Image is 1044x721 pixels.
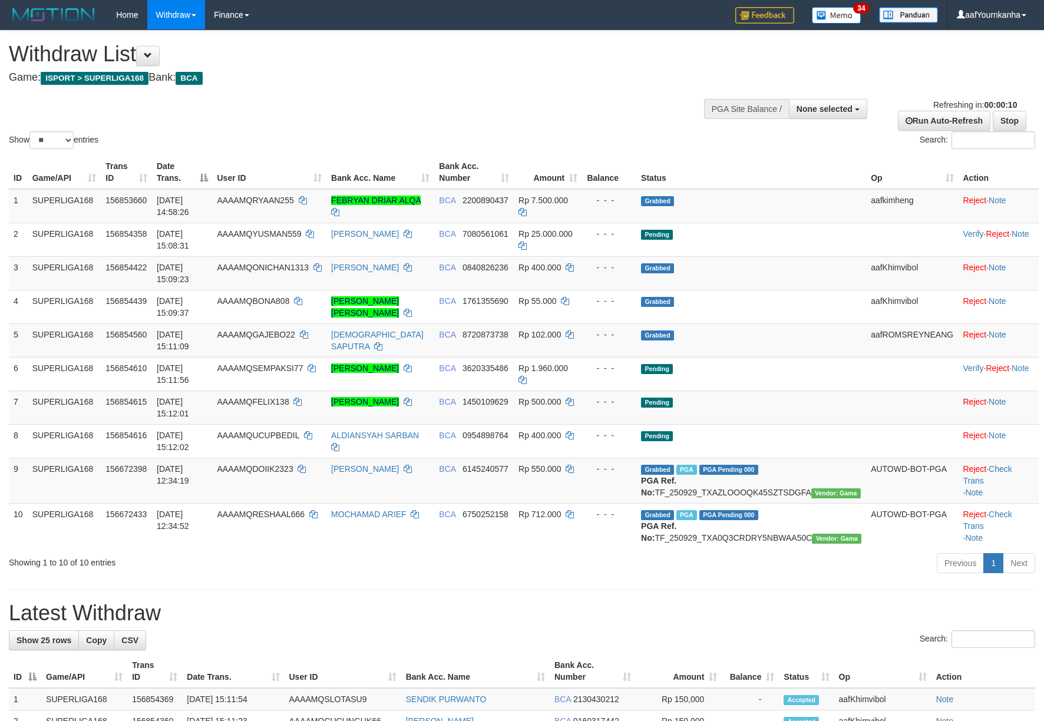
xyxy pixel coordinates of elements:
b: PGA Ref. No: [641,476,676,497]
td: 1 [9,688,41,710]
div: - - - [587,429,632,441]
span: Grabbed [641,465,674,475]
td: · [959,424,1039,458]
a: [PERSON_NAME] [331,464,399,474]
td: 6 [9,357,28,391]
span: ISPORT > SUPERLIGA168 [41,72,148,85]
span: 156854439 [105,296,147,306]
td: 156854369 [127,688,182,710]
span: 156854422 [105,263,147,272]
span: Rp 55.000 [518,296,557,306]
td: SUPERLIGA168 [28,189,101,223]
span: AAAAMQRESHAAL666 [217,510,305,519]
a: Previous [937,553,984,573]
a: ALDIANSYAH SARBAN [331,431,419,440]
b: PGA Ref. No: [641,521,676,543]
span: Copy 0840826236 to clipboard [462,263,508,272]
a: Reject [963,397,987,406]
label: Show entries [9,131,98,149]
th: Bank Acc. Name: activate to sort column ascending [326,156,434,189]
a: Check Trans [963,510,1012,531]
div: - - - [587,362,632,374]
td: SUPERLIGA168 [28,357,101,391]
a: Reject [963,263,987,272]
span: BCA [554,694,571,704]
a: Note [989,330,1006,339]
td: 4 [9,290,28,323]
td: 1 [9,189,28,223]
td: 9 [9,458,28,503]
span: BCA [439,431,455,440]
a: Reject [986,363,1009,373]
span: Rp 400.000 [518,431,561,440]
span: Marked by aafsoycanthlai [676,465,697,475]
img: Feedback.jpg [735,7,794,24]
a: Run Auto-Refresh [898,111,990,131]
th: Action [931,654,1035,688]
button: None selected [789,99,867,119]
td: · · [959,458,1039,503]
a: Next [1003,553,1035,573]
span: Rp 25.000.000 [518,229,573,239]
th: Trans ID: activate to sort column ascending [101,156,152,189]
div: - - - [587,295,632,307]
span: BCA [439,363,455,373]
span: Pending [641,431,673,441]
th: Amount: activate to sort column ascending [514,156,582,189]
a: Reject [963,330,987,339]
span: Copy 6750252158 to clipboard [462,510,508,519]
td: Rp 150,000 [636,688,722,710]
span: Marked by aafsoycanthlai [676,510,697,520]
a: Note [989,431,1006,440]
a: [PERSON_NAME] [PERSON_NAME] [331,296,399,317]
th: Action [959,156,1039,189]
span: Copy 7080561061 to clipboard [462,229,508,239]
th: Bank Acc. Number: activate to sort column ascending [434,156,514,189]
td: · [959,323,1039,357]
input: Search: [952,630,1035,648]
span: AAAAMQUCUPBEDIL [217,431,300,440]
span: Vendor URL: https://trx31.1velocity.biz [811,488,861,498]
th: Op: activate to sort column ascending [834,654,931,688]
span: 156854560 [105,330,147,339]
select: Showentries [29,131,74,149]
a: CSV [114,630,146,650]
span: Copy 8720873738 to clipboard [462,330,508,339]
td: · [959,391,1039,424]
th: User ID: activate to sort column ascending [213,156,327,189]
img: MOTION_logo.png [9,6,98,24]
th: Game/API: activate to sort column ascending [28,156,101,189]
span: None selected [797,104,853,114]
span: Vendor URL: https://trx31.1velocity.biz [812,534,861,544]
a: 1 [983,553,1003,573]
div: PGA Site Balance / [704,99,789,119]
span: [DATE] 15:11:56 [157,363,189,385]
span: Copy 3620335486 to clipboard [462,363,508,373]
td: TF_250929_TXAZLOOOQK45SZTSDGFA [636,458,866,503]
td: SUPERLIGA168 [28,223,101,256]
td: aafKhimvibol [834,688,931,710]
a: Reject [963,464,987,474]
a: Show 25 rows [9,630,79,650]
span: Rp 550.000 [518,464,561,474]
span: 156854358 [105,229,147,239]
a: [PERSON_NAME] [331,229,399,239]
th: Status: activate to sort column ascending [779,654,834,688]
th: ID: activate to sort column descending [9,654,41,688]
label: Search: [920,131,1035,149]
th: User ID: activate to sort column ascending [285,654,401,688]
span: AAAAMQYUSMAN559 [217,229,302,239]
td: · · [959,357,1039,391]
span: [DATE] 15:09:37 [157,296,189,317]
a: Verify [963,229,984,239]
a: Note [965,533,983,543]
span: [DATE] 15:09:23 [157,263,189,284]
span: Copy 2200890437 to clipboard [462,196,508,205]
span: 156672433 [105,510,147,519]
span: [DATE] 15:08:31 [157,229,189,250]
a: Note [936,694,954,704]
span: Copy 0954898764 to clipboard [462,431,508,440]
td: AUTOWD-BOT-PGA [866,458,958,503]
th: Status [636,156,866,189]
span: Pending [641,398,673,408]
